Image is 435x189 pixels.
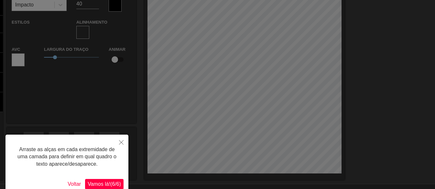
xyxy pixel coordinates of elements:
font: / [115,181,116,187]
font: ) [119,181,121,187]
button: Fechar [114,135,128,150]
font: Vamos lá! [88,181,110,187]
font: 6 [112,181,115,187]
font: Voltar [68,181,81,187]
font: Arraste as alças em cada extremidade de uma camada para definir em qual quadro o texto aparece/de... [17,147,116,167]
font: ( [110,181,112,187]
font: 6 [116,181,119,187]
